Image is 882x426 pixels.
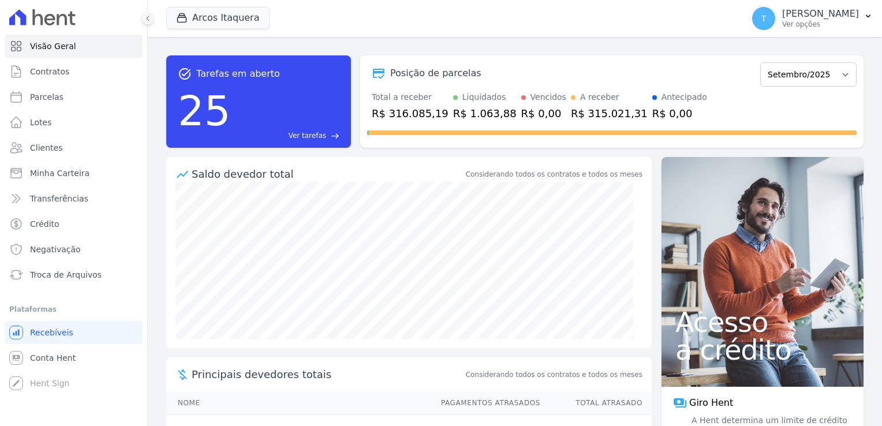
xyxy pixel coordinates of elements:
[689,396,733,410] span: Giro Hent
[192,166,464,182] div: Saldo devedor total
[372,91,449,103] div: Total a receber
[30,142,62,154] span: Clientes
[5,85,143,109] a: Parcelas
[430,391,541,415] th: Pagamentos Atrasados
[30,352,76,364] span: Conta Hent
[5,187,143,210] a: Transferências
[5,136,143,159] a: Clientes
[166,391,430,415] th: Nome
[372,106,449,121] div: R$ 316.085,19
[5,212,143,236] a: Crédito
[30,218,59,230] span: Crédito
[5,111,143,134] a: Lotes
[5,35,143,58] a: Visão Geral
[453,106,517,121] div: R$ 1.063,88
[571,106,648,121] div: R$ 315.021,31
[5,238,143,261] a: Negativação
[30,117,52,128] span: Lotes
[541,391,652,415] th: Total Atrasado
[166,7,270,29] button: Arcos Itaquera
[530,91,566,103] div: Vencidos
[462,91,506,103] div: Liquidados
[661,91,707,103] div: Antecipado
[652,106,707,121] div: R$ 0,00
[9,302,138,316] div: Plataformas
[761,14,767,23] span: T
[30,167,89,179] span: Minha Carteira
[30,66,69,77] span: Contratos
[192,367,464,382] span: Principais devedores totais
[5,263,143,286] a: Troca de Arquivos
[521,106,566,121] div: R$ 0,00
[30,91,63,103] span: Parcelas
[5,162,143,185] a: Minha Carteira
[675,336,850,364] span: a crédito
[390,66,481,80] div: Posição de parcelas
[30,244,81,255] span: Negativação
[236,130,339,141] a: Ver tarefas east
[30,40,76,52] span: Visão Geral
[178,81,231,141] div: 25
[289,130,326,141] span: Ver tarefas
[5,60,143,83] a: Contratos
[178,67,192,81] span: task_alt
[196,67,280,81] span: Tarefas em aberto
[743,2,882,35] button: T [PERSON_NAME] Ver opções
[5,346,143,369] a: Conta Hent
[580,91,619,103] div: A receber
[782,20,859,29] p: Ver opções
[782,8,859,20] p: [PERSON_NAME]
[466,369,642,380] span: Considerando todos os contratos e todos os meses
[30,269,102,281] span: Troca de Arquivos
[30,193,88,204] span: Transferências
[466,169,642,180] div: Considerando todos os contratos e todos os meses
[5,321,143,344] a: Recebíveis
[331,132,339,140] span: east
[675,308,850,336] span: Acesso
[30,327,73,338] span: Recebíveis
